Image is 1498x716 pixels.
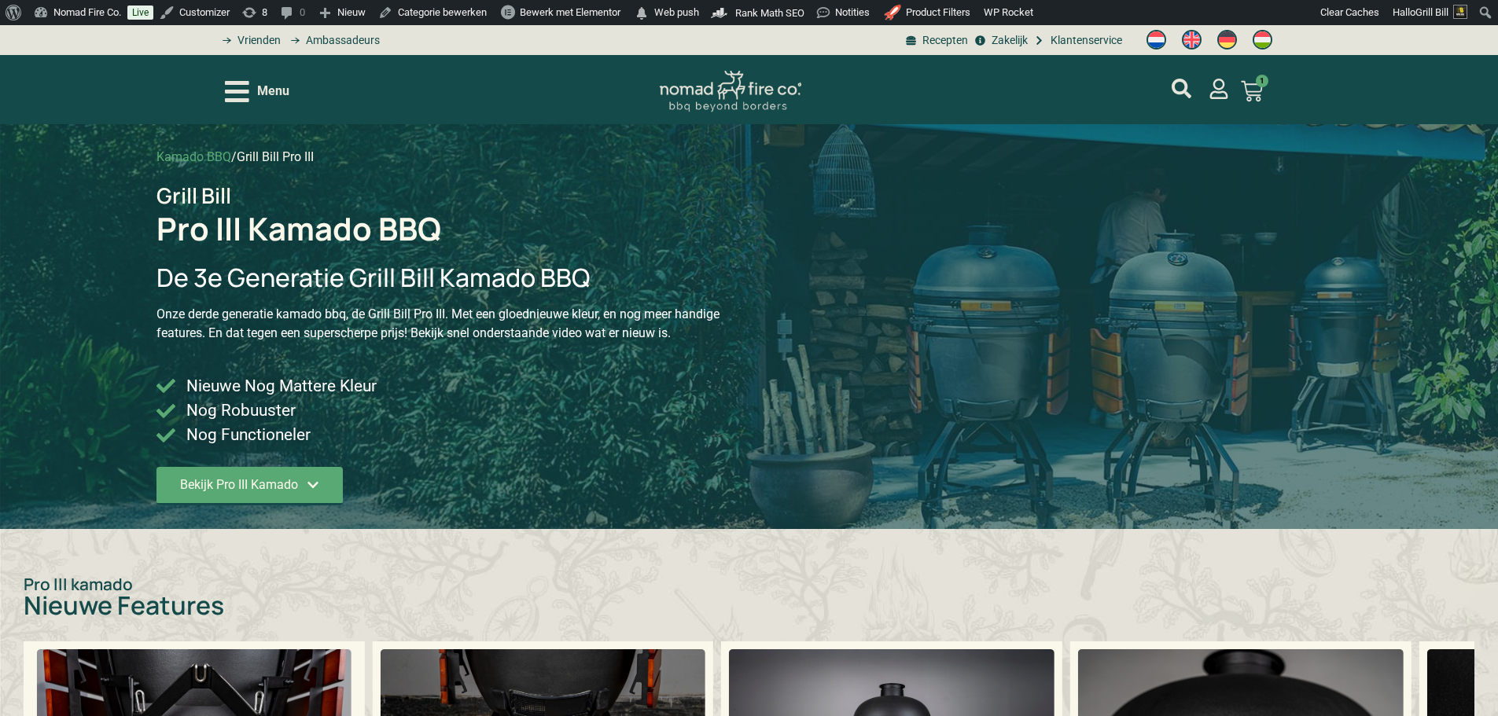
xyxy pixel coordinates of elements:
[1453,5,1467,19] img: Avatar of Grill Bill
[1253,30,1272,50] img: Hongaars
[156,181,231,210] span: Grill Bill
[1209,26,1245,54] a: Switch to Duits
[225,78,289,105] div: Open/Close Menu
[182,423,311,447] span: Nog Functioneler
[180,479,298,491] span: Bekijk Pro III Kamado
[24,593,1474,618] h2: Nieuwe Features
[1182,30,1202,50] img: Engels
[1209,79,1229,99] a: mijn account
[1147,30,1166,50] img: Nederlands
[1174,26,1209,54] a: Switch to Engels
[1222,71,1282,112] a: 1
[972,32,1027,49] a: grill bill zakeljk
[182,374,377,398] span: Nieuwe Nog Mattere Kleur
[285,32,379,49] a: grill bill ambassadors
[660,71,801,112] img: Nomad Logo
[231,149,237,164] span: /
[302,32,380,49] span: Ambassadeurs
[1172,79,1191,98] a: mijn account
[156,467,343,505] a: Bekijk Pro III Kamado
[1245,26,1280,54] a: Switch to Hongaars
[520,6,620,18] span: Bewerk met Elementor
[156,263,749,292] h2: De 3e Generatie Grill Bill Kamado BBQ
[156,149,231,164] a: Kamado BBQ
[1047,32,1122,49] span: Klantenservice
[257,82,289,101] span: Menu
[1217,30,1237,50] img: Duits
[634,2,650,24] span: 
[918,32,968,49] span: Recepten
[234,32,281,49] span: Vrienden
[156,148,314,167] nav: breadcrumbs
[217,32,281,49] a: grill bill vrienden
[735,7,804,19] span: Rank Math SEO
[988,32,1028,49] span: Zakelijk
[127,6,153,20] a: Live
[156,305,749,343] p: Onze derde generatie kamado bbq, de Grill Bill Pro III. Met een gloednieuwe kleur, en nog meer ha...
[1032,32,1122,49] a: grill bill klantenservice
[904,32,968,49] a: BBQ recepten
[1256,75,1268,87] span: 1
[156,213,441,244] h1: Pro III Kamado BBQ
[237,149,314,164] span: Grill Bill Pro III
[24,576,1474,593] p: Pro III kamado
[1415,6,1448,18] span: Grill Bill
[182,398,296,423] span: Nog Robuuster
